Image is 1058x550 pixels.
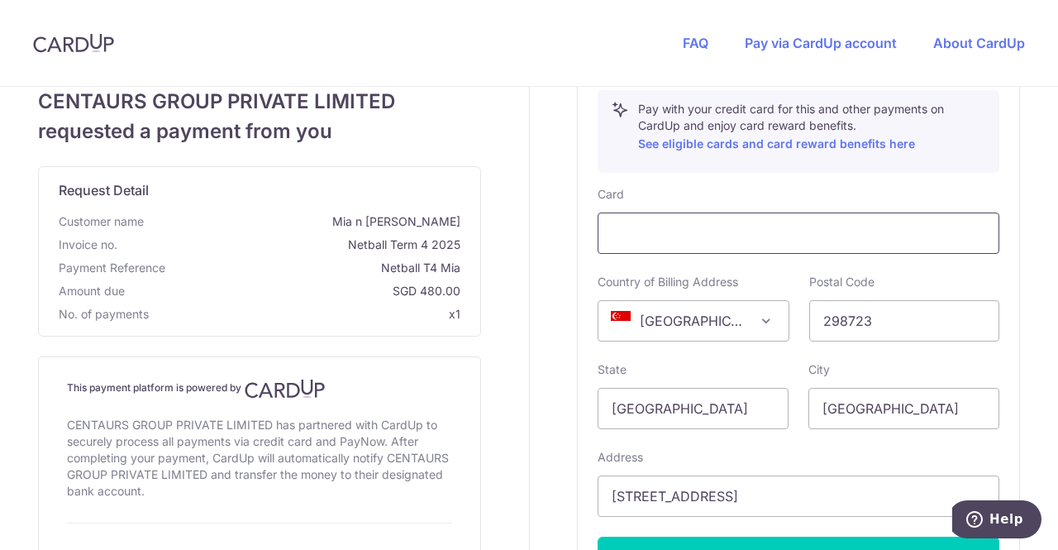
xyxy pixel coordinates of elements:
[67,379,452,399] h4: This payment platform is powered by
[598,301,788,341] span: Singapore
[598,300,789,342] span: Singapore
[38,117,481,146] span: requested a payment from you
[808,361,830,378] label: City
[933,35,1025,51] a: About CardUp
[59,283,125,299] span: Amount due
[809,300,1000,342] input: Example 123456
[598,274,738,290] label: Country of Billing Address
[59,306,149,323] span: No. of payments
[33,33,114,53] img: CardUp
[638,101,985,154] p: Pay with your credit card for this and other payments on CardUp and enjoy card reward benefits.
[59,213,144,230] span: Customer name
[38,87,481,117] span: CENTAURS GROUP PRIVATE LIMITED
[745,35,897,51] a: Pay via CardUp account
[67,414,452,503] div: CENTAURS GROUP PRIVATE LIMITED has partnered with CardUp to securely process all payments via cre...
[124,237,460,253] span: Netball Term 4 2025
[150,213,460,230] span: Mia n [PERSON_NAME]
[809,274,875,290] label: Postal Code
[598,186,624,203] label: Card
[638,136,915,151] a: See eligible cards and card reward benefits here
[598,449,643,466] label: Address
[598,361,627,378] label: State
[131,283,460,299] span: SGD 480.00
[59,237,117,253] span: Invoice no.
[952,500,1041,542] iframe: Opens a widget where you can find more information
[245,379,326,399] img: CardUp
[449,307,460,321] span: x1
[59,261,165,275] span: translation missing: en.payment_reference
[172,260,460,276] span: Netball T4 Mia
[683,35,708,51] a: FAQ
[612,223,985,243] iframe: Secure card payment input frame
[59,182,149,198] span: translation missing: en.request_detail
